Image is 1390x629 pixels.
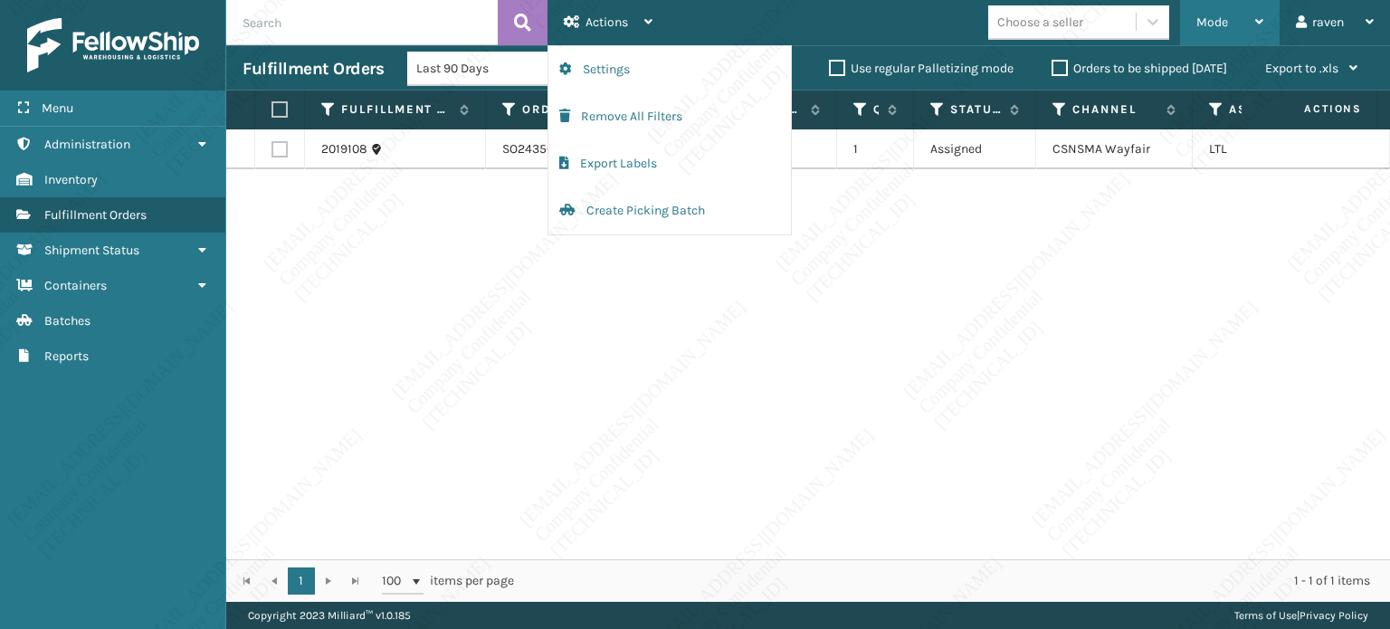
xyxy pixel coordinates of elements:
[44,243,139,258] span: Shipment Status
[44,348,89,364] span: Reports
[1036,129,1193,169] td: CSNSMA Wayfair
[1300,609,1368,622] a: Privacy Policy
[548,93,791,140] button: Remove All Filters
[44,313,90,329] span: Batches
[1229,101,1330,118] label: Assigned Carrier Service
[548,187,791,234] button: Create Picking Batch
[248,602,411,629] p: Copyright 2023 Milliard™ v 1.0.185
[1072,101,1157,118] label: Channel
[1193,129,1366,169] td: LTL
[288,567,315,595] a: 1
[548,46,791,93] button: Settings
[382,572,409,590] span: 100
[586,14,628,30] span: Actions
[44,207,147,223] span: Fulfillment Orders
[44,278,107,293] span: Containers
[1234,609,1297,622] a: Terms of Use
[1247,94,1373,124] span: Actions
[44,137,130,152] span: Administration
[1196,14,1228,30] span: Mode
[42,100,73,116] span: Menu
[1052,61,1227,76] label: Orders to be shipped [DATE]
[44,172,98,187] span: Inventory
[837,129,914,169] td: 1
[27,18,199,72] img: logo
[873,101,879,118] label: Quantity
[243,58,384,80] h3: Fulfillment Orders
[321,140,367,158] a: 2019108
[1265,61,1338,76] span: Export to .xls
[548,140,791,187] button: Export Labels
[1234,602,1368,629] div: |
[416,59,557,78] div: Last 90 Days
[914,129,1036,169] td: Assigned
[486,129,669,169] td: SO2435003
[522,101,633,118] label: Order Number
[341,101,451,118] label: Fulfillment Order Id
[829,61,1014,76] label: Use regular Palletizing mode
[997,13,1083,32] div: Choose a seller
[950,101,1001,118] label: Status
[539,572,1370,590] div: 1 - 1 of 1 items
[382,567,514,595] span: items per page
